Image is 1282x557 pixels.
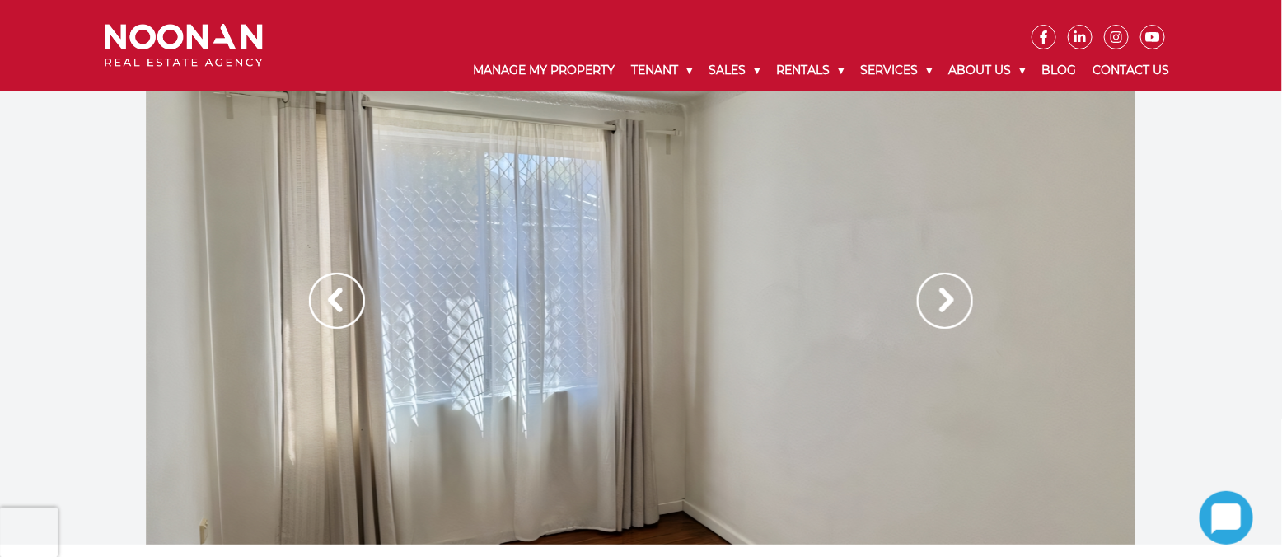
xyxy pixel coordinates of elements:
[852,49,940,91] a: Services
[1033,49,1084,91] a: Blog
[465,49,623,91] a: Manage My Property
[1084,49,1177,91] a: Contact Us
[700,49,768,91] a: Sales
[105,24,263,68] img: Noonan Real Estate Agency
[768,49,852,91] a: Rentals
[940,49,1033,91] a: About Us
[917,273,973,329] img: Arrow slider
[623,49,700,91] a: Tenant
[309,273,365,329] img: Arrow slider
